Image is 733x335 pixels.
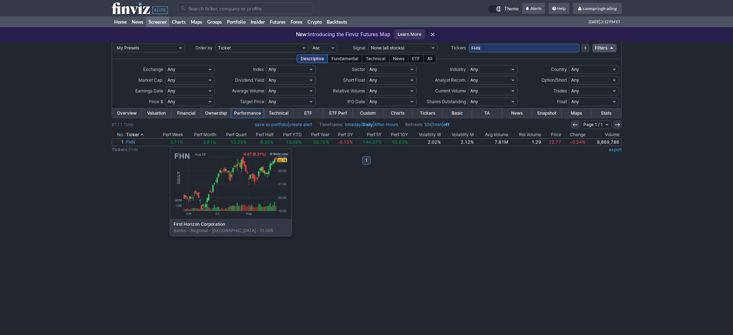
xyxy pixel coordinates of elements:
[296,31,390,38] p: Introducing the Finviz Futures Map
[149,99,163,104] span: Price $
[592,44,617,52] a: Filters
[389,54,408,63] div: News
[154,131,184,138] th: Perf Week
[443,122,450,127] a: off
[275,131,303,138] th: Perf YTD
[112,139,125,146] a: 1
[362,156,371,165] a: 1
[475,139,509,146] a: 7.81M
[442,139,475,146] a: 2.12%
[184,139,217,146] a: 3.81%
[374,122,398,127] a: After-Hours
[583,6,617,11] span: cavespringtrading
[240,99,264,104] span: Target Price
[330,139,354,146] a: -0.15%
[255,122,288,127] a: save as portfolio
[203,139,216,145] span: 3.81%
[451,45,466,51] span: Tickers
[319,122,344,127] b: Timeframe:
[184,131,217,138] th: Perf Month
[303,139,330,146] a: 38.70%
[433,122,442,127] a: 1min
[557,99,567,104] span: Float
[362,54,389,63] div: Technical
[146,16,169,27] a: Screener
[408,54,424,63] div: ETF
[275,139,303,146] a: 13.08%
[296,31,308,37] span: New:
[313,139,329,145] span: 38.70%
[450,67,466,72] span: Industry
[139,77,163,83] span: Market Cap.
[256,228,260,233] span: •
[154,139,184,146] a: 3.71%
[542,139,562,146] a: 22.77
[338,139,353,145] span: -0.15%
[267,16,288,27] a: Futures
[201,109,231,118] a: Ownership
[442,131,475,138] th: Volatility M
[224,16,248,27] a: Portfolio
[293,109,323,118] a: ETF
[217,139,248,146] a: 13.25%
[509,139,542,146] a: 1.29
[112,146,453,153] td: FHN
[553,88,567,94] span: Trades
[424,122,431,127] a: 10s
[230,139,247,145] span: 13.25%
[591,109,621,118] a: Stats
[297,54,328,63] div: Descriptive
[394,29,425,39] a: Learn More
[174,221,288,228] b: First Horizon Corporation
[235,77,264,83] span: Dividend Yield
[248,131,275,138] th: Perf Half
[324,16,350,27] a: Backtests
[435,88,466,94] span: Current Volume
[289,122,312,127] a: create alert
[502,109,532,118] a: News
[205,16,224,27] a: Groups
[112,131,125,138] th: No.
[409,139,442,146] a: 2.02%
[522,3,545,14] a: Alerts
[562,131,587,138] th: Change
[423,54,436,63] div: All
[169,16,188,27] a: Charts
[488,5,519,13] a: Theme
[363,122,373,127] a: Daily
[264,109,293,118] a: Technical
[330,131,354,138] th: Perf 3Y
[253,67,264,72] span: Index
[135,88,163,94] span: Earnings Date
[475,131,509,138] th: Avg Volume
[570,139,586,145] span: -0.24%
[305,16,324,27] a: Crypto
[405,121,450,128] span: | |
[188,16,205,27] a: Maps
[587,131,622,138] th: Volume
[587,139,621,146] a: 8,869,786
[195,45,213,51] span: Order by
[286,139,302,145] span: 13.08%
[232,88,264,94] span: Average Volume
[208,228,212,233] span: •
[288,16,305,27] a: Forex
[129,16,146,27] a: News
[442,109,472,118] a: Basic
[354,131,383,138] th: Perf 5Y
[125,139,154,146] a: FHN
[383,131,409,138] th: Perf 10Y
[551,67,567,72] span: Country
[142,109,171,118] a: Valuation
[573,3,622,14] a: cavespringtrading
[248,16,267,27] a: Insider
[171,109,201,118] a: Financial
[248,139,275,146] a: 8.35%
[112,121,134,128] div: #1 / 1 Total
[383,139,409,146] a: 50.63%
[112,16,129,27] a: Home
[435,77,466,83] span: Analyst Recom.
[562,139,587,146] a: -0.24%
[609,147,622,152] a: export
[509,131,542,138] th: Rel Volume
